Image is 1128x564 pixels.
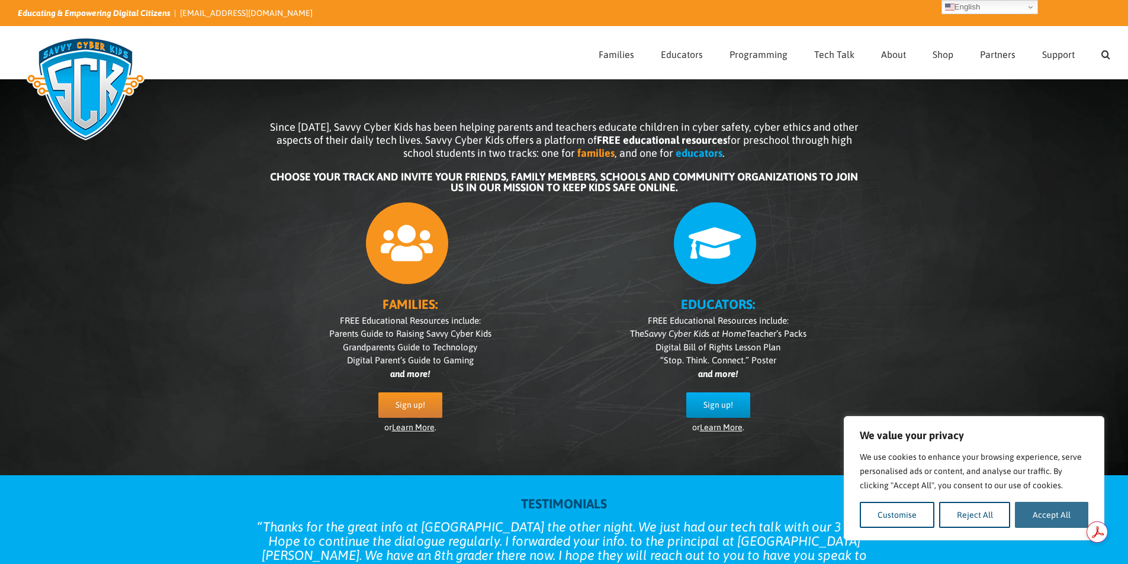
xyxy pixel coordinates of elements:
[343,342,477,352] span: Grandparents Guide to Technology
[703,400,733,410] span: Sign up!
[945,2,955,12] img: en
[700,423,743,432] a: Learn More
[661,50,703,59] span: Educators
[860,502,934,528] button: Customise
[1015,502,1088,528] button: Accept All
[1042,50,1075,59] span: Support
[384,423,436,432] span: or .
[378,392,442,418] a: Sign up!
[648,315,789,325] span: FREE Educational Resources include:
[597,134,727,146] b: FREE educational resources
[383,296,438,312] b: FAMILIES:
[686,392,750,418] a: Sign up!
[814,50,854,59] span: Tech Talk
[392,423,435,432] a: Learn More
[599,27,634,79] a: Families
[881,27,906,79] a: About
[729,27,788,79] a: Programming
[729,50,788,59] span: Programming
[347,355,474,365] span: Digital Parent’s Guide to Gaming
[615,147,673,159] span: , and one for
[814,27,854,79] a: Tech Talk
[692,423,744,432] span: or .
[661,27,703,79] a: Educators
[18,30,153,148] img: Savvy Cyber Kids Logo
[933,27,953,79] a: Shop
[933,50,953,59] span: Shop
[270,121,859,159] span: Since [DATE], Savvy Cyber Kids has been helping parents and teachers educate children in cyber sa...
[1042,27,1075,79] a: Support
[698,369,738,379] i: and more!
[390,369,430,379] i: and more!
[980,50,1015,59] span: Partners
[18,8,171,18] i: Educating & Empowering Digital Citizens
[881,50,906,59] span: About
[644,328,746,339] i: Savvy Cyber Kids at Home
[676,147,722,159] b: educators
[980,27,1015,79] a: Partners
[577,147,615,159] b: families
[860,450,1088,492] p: We use cookies to enhance your browsing experience, serve personalised ads or content, and analys...
[329,328,491,339] span: Parents Guide to Raising Savvy Cyber Kids
[722,147,725,159] span: .
[180,8,313,18] a: [EMAIL_ADDRESS][DOMAIN_NAME]
[521,496,607,511] strong: TESTIMONIALS
[599,50,634,59] span: Families
[396,400,425,410] span: Sign up!
[655,342,780,352] span: Digital Bill of Rights Lesson Plan
[1101,27,1110,79] a: Search
[681,296,755,312] b: EDUCATORS:
[599,27,1110,79] nav: Main Menu
[630,328,806,339] span: The Teacher’s Packs
[939,502,1011,528] button: Reject All
[660,355,776,365] span: “Stop. Think. Connect.” Poster
[860,428,1088,443] p: We value your privacy
[340,315,481,325] span: FREE Educational Resources include:
[270,170,858,194] b: CHOOSE YOUR TRACK AND INVITE YOUR FRIENDS, FAMILY MEMBERS, SCHOOLS AND COMMUNITY ORGANIZATIONS TO...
